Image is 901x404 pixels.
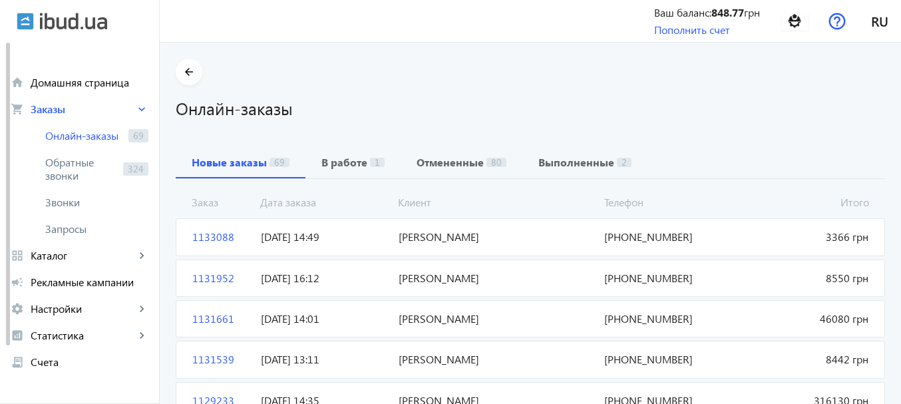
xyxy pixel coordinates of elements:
mat-icon: keyboard_arrow_right [135,302,148,315]
span: [DATE] 14:01 [256,311,393,326]
b: В работе [321,157,367,168]
img: 100226752caaf8b93c8917683337177-2763fb0b4e.png [780,6,810,36]
b: Выполненные [538,157,614,168]
div: Ваш баланс: грн [654,5,760,20]
span: Заказы [31,102,135,116]
mat-icon: settings [11,302,24,315]
mat-icon: receipt_long [11,355,24,369]
span: 80 [486,158,506,167]
span: 1131952 [187,271,256,286]
span: 46080 грн [737,311,874,326]
span: [PHONE_NUMBER] [599,230,736,244]
span: [DATE] 14:49 [256,230,393,244]
span: [PHONE_NUMBER] [599,352,736,367]
span: Клиент [393,195,599,210]
img: ibud.svg [17,13,34,30]
span: [PHONE_NUMBER] [599,271,736,286]
span: 8442 грн [737,352,874,367]
b: Новые заказы [192,157,267,168]
span: [DATE] 16:12 [256,271,393,286]
span: 69 [128,129,148,142]
b: Отмененные [417,157,484,168]
mat-icon: keyboard_arrow_right [135,329,148,342]
span: Дата заказа [255,195,393,210]
span: Рекламные кампании [31,276,148,289]
span: 69 [270,158,289,167]
span: 1131661 [187,311,256,326]
span: 1133088 [187,230,256,244]
span: 324 [123,162,148,176]
span: ru [871,13,888,29]
span: Итого [737,195,874,210]
mat-icon: home [11,76,24,89]
span: Заказ [186,195,255,210]
img: help.svg [828,13,846,30]
span: 1131539 [187,352,256,367]
span: [PERSON_NAME] [393,311,600,326]
mat-icon: arrow_back [181,64,198,81]
span: Статистика [31,329,135,342]
span: Телефон [599,195,737,210]
span: 3366 грн [737,230,874,244]
span: Настройки [31,302,135,315]
span: Счета [31,355,148,369]
span: [PHONE_NUMBER] [599,311,736,326]
span: [DATE] 13:11 [256,352,393,367]
mat-icon: shopping_cart [11,102,24,116]
span: Звонки [45,196,148,209]
span: [PERSON_NAME] [393,271,600,286]
span: 8550 грн [737,271,874,286]
mat-icon: grid_view [11,249,24,262]
h1: Онлайн-заказы [176,97,885,120]
img: ibud_text.svg [40,13,107,30]
mat-icon: analytics [11,329,24,342]
span: [PERSON_NAME] [393,230,600,244]
span: Запросы [45,222,148,236]
span: [PERSON_NAME] [393,352,600,367]
span: 2 [617,158,631,167]
mat-icon: keyboard_arrow_right [135,249,148,262]
span: Обратные звонки [45,156,118,182]
b: 848.77 [711,5,744,19]
span: 1 [370,158,385,167]
span: Домашняя страница [31,76,148,89]
span: Каталог [31,249,135,262]
a: Пополнить счет [654,23,730,37]
span: Онлайн-заказы [45,129,123,142]
mat-icon: keyboard_arrow_right [135,102,148,116]
mat-icon: campaign [11,276,24,289]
